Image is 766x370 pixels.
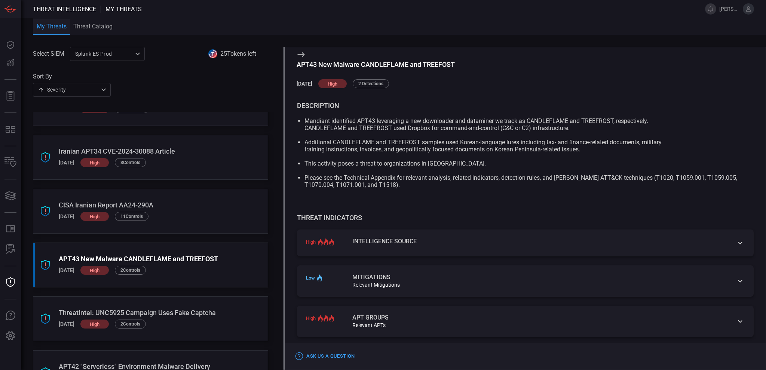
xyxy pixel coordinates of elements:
[105,6,142,13] span: My Threats
[115,158,146,167] div: 8 Control s
[59,255,240,263] div: APT43 New Malware CANDLEFLAME and TREEFOST
[33,50,64,57] label: Select SIEM
[306,317,316,320] span: high
[1,307,19,325] button: Ask Us A Question
[1,36,19,54] button: Dashboard
[1,87,19,105] button: Reports
[38,86,99,93] div: Severity
[352,274,727,280] div: Mitigations
[297,81,312,87] h5: [DATE]
[59,201,208,209] div: CISA Iranian Report AA24-290A
[297,215,754,221] div: Threat Indicators
[1,240,19,258] button: ALERT ANALYSIS
[353,79,389,88] div: 2 Detections
[297,265,754,297] div: lowMitigationsRelevant Mitigations
[33,73,111,80] label: Sort By
[1,154,19,172] button: Inventory
[304,117,746,139] li: Mandiant identified APT43 leveraging a new downloader and dataminer we track as CANDLEFLAME and T...
[59,213,74,219] div: [DATE]
[80,212,109,221] div: high
[297,103,754,108] div: description
[297,229,754,256] div: highIntelligence Source
[59,321,74,327] div: [DATE]
[318,79,347,88] div: high
[33,6,96,13] span: Threat Intelligence
[1,54,19,72] button: Detections
[306,276,315,280] span: low
[304,174,746,188] li: Please see the Technical Appendix for relevant analysis, related indicators, detection rules, and...
[1,274,19,292] button: Threat Intelligence
[1,187,19,205] button: Cards
[59,309,239,317] div: ThreatIntel: UNC5925 Campaign Uses Fake Captcha
[306,240,316,244] span: high
[1,327,19,345] button: Preferences
[115,266,146,275] div: 2 Control s
[1,220,19,238] button: Rule Catalog
[297,306,754,337] div: highapt groupsRelevant APTs
[80,266,109,275] div: high
[115,320,146,329] div: 2 Control s
[352,322,727,328] div: Relevant APTs
[352,238,727,244] div: Intelligence Source
[59,160,74,166] div: [DATE]
[719,6,740,12] span: [PERSON_NAME].brand
[294,351,356,362] button: Ask Us a Question
[80,320,109,329] div: high
[297,61,766,68] div: APT43 New Malware CANDLEFLAME and TREEFOST
[352,282,727,288] div: Relevant Mitigations
[80,158,109,167] div: high
[33,19,70,36] button: My Threats
[59,147,218,155] div: Iranian APT34 CVE-2024-30088 Article
[304,160,746,174] li: This activity poses a threat to organizations in [GEOGRAPHIC_DATA].
[304,139,746,160] li: Additional CANDLEFLAME and TREEFROST samples used Korean-language lures including tax- and financ...
[59,267,74,273] div: [DATE]
[70,18,116,35] button: Threat Catalog
[220,50,256,57] span: 25 Tokens left
[352,315,727,321] div: apt groups
[1,120,19,138] button: MITRE - Detection Posture
[75,50,133,58] p: Splunk-ES-Prod
[115,212,148,221] div: 11 Control s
